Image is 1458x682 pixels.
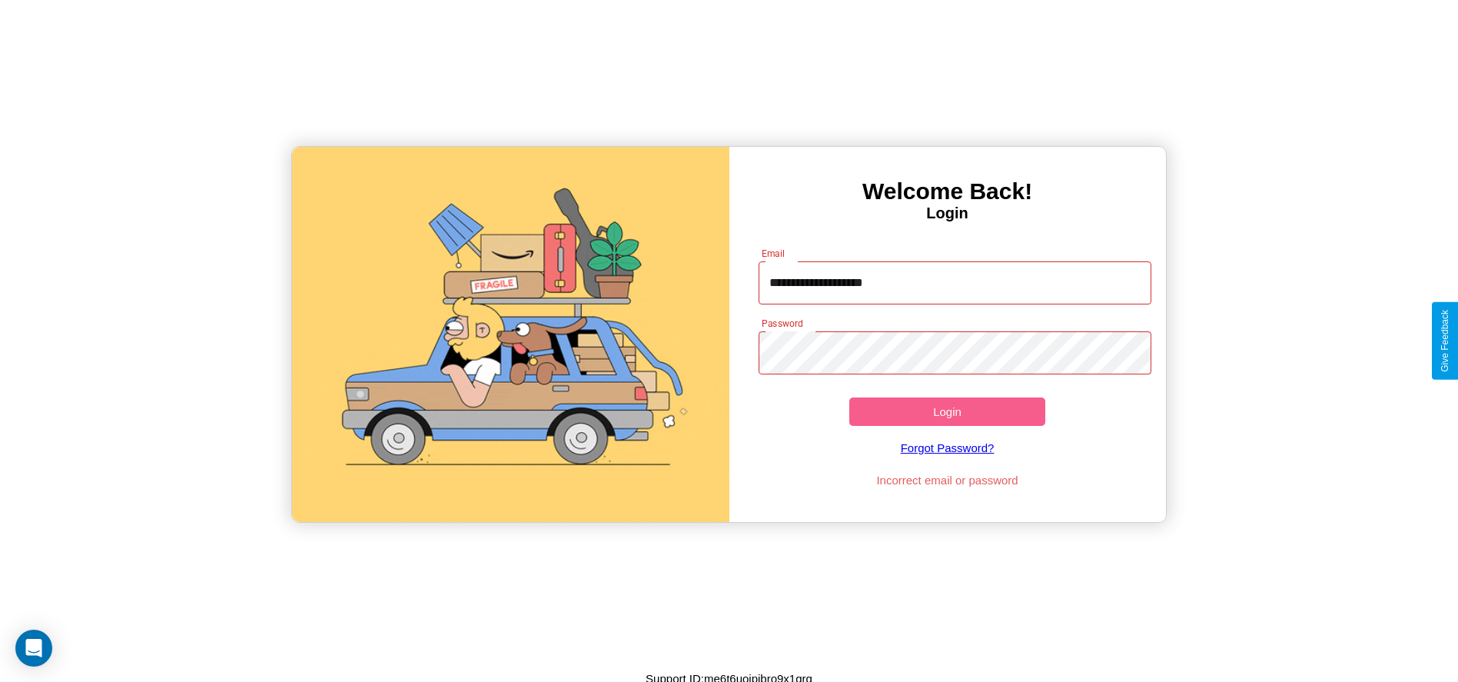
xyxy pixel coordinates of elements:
p: Incorrect email or password [751,470,1144,491]
div: Open Intercom Messenger [15,630,52,667]
div: Give Feedback [1440,310,1450,372]
a: Forgot Password? [751,426,1144,470]
h4: Login [729,205,1166,222]
h3: Welcome Back! [729,178,1166,205]
label: Email [762,247,785,260]
img: gif [292,147,729,522]
label: Password [762,317,802,330]
button: Login [849,398,1046,426]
